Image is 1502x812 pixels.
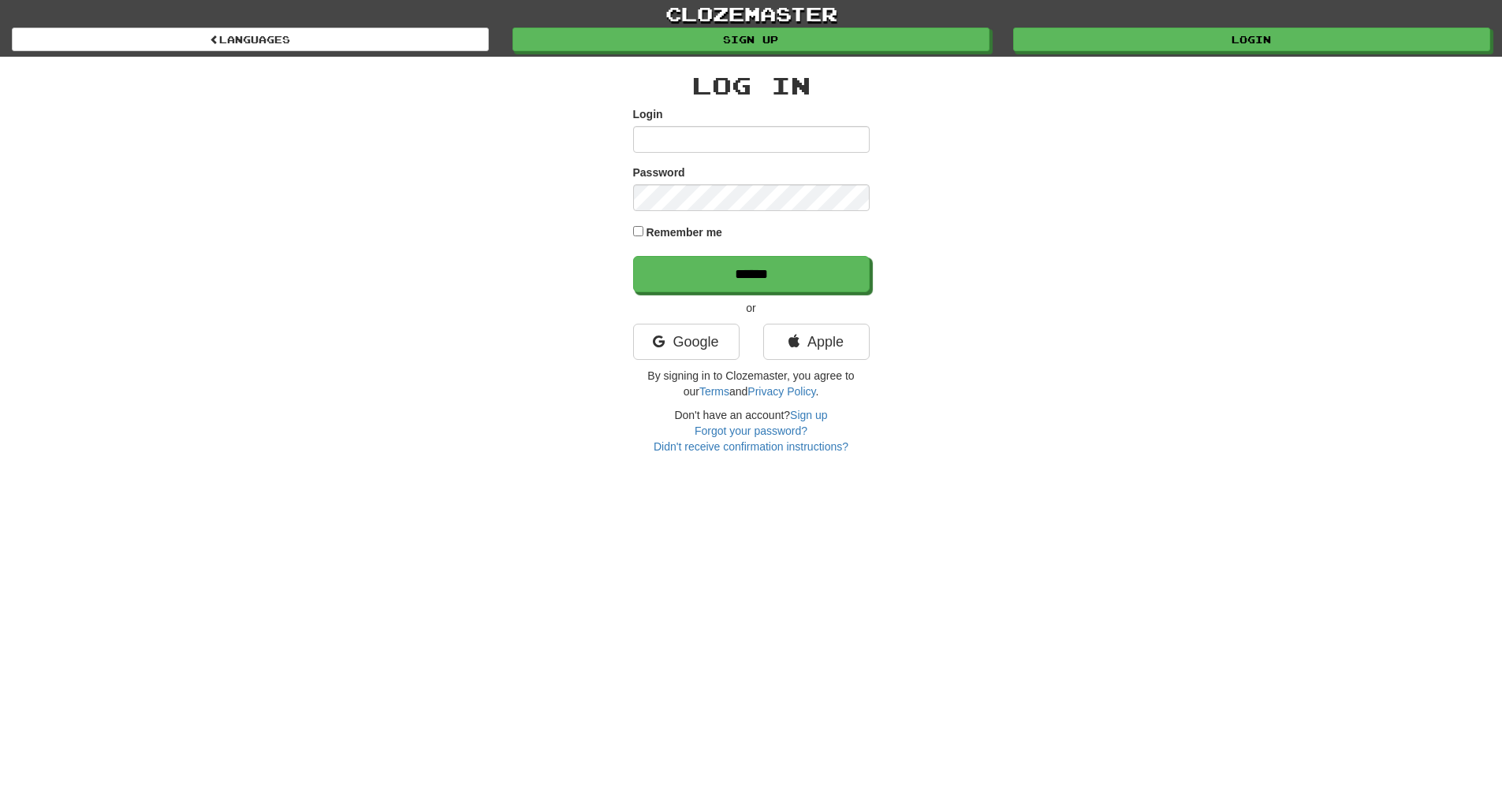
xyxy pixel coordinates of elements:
a: Terms [699,385,729,398]
a: Didn't receive confirmation instructions? [654,440,848,453]
a: Login [1013,28,1490,51]
a: Languages [12,28,489,51]
label: Password [633,165,685,180]
a: Privacy Policy [747,385,815,398]
a: Forgot your password? [695,425,807,437]
a: Sign up [512,28,990,51]
a: Sign up [790,409,827,421]
a: Google [633,324,740,360]
div: Don't have an account? [633,407,870,454]
label: Login [633,106,663,122]
label: Remember me [646,224,722,240]
p: By signing in to Clozemaster, you agree to our and . [633,368,870,399]
p: or [633,300,870,316]
a: Apple [763,324,870,360]
h2: Log In [633,72,870,98]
